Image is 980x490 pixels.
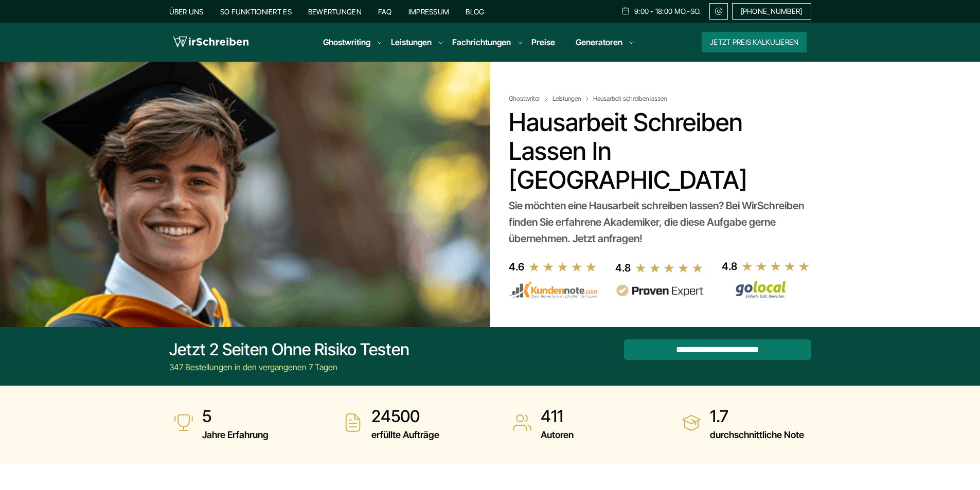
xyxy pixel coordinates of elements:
span: 9:00 - 18:00 Mo.-So. [634,7,701,15]
strong: 24500 [371,406,439,427]
span: Jahre Erfahrung [202,427,269,443]
div: Jetzt 2 Seiten ohne Risiko testen [169,339,409,360]
strong: 411 [541,406,574,427]
img: durchschnittliche Note [681,412,702,433]
a: Generatoren [576,36,622,48]
a: [PHONE_NUMBER] [732,3,811,20]
a: Ghostwriting [323,36,370,48]
a: Über uns [169,7,204,16]
h1: Hausarbeit schreiben lassen in [GEOGRAPHIC_DATA] [509,108,807,194]
a: Preise [531,37,555,47]
div: 4.8 [615,260,631,276]
img: kundennote [509,281,597,299]
img: Schedule [621,7,630,15]
img: provenexpert reviews [615,284,704,297]
a: Blog [466,7,484,16]
img: Wirschreiben Bewertungen [722,280,810,299]
img: Jahre Erfahrung [173,412,194,433]
a: Leistungen [391,36,432,48]
img: logo wirschreiben [173,34,248,50]
div: 4.6 [509,259,524,275]
a: So funktioniert es [220,7,292,16]
a: Impressum [408,7,450,16]
img: Autoren [512,412,532,433]
div: 347 Bestellungen in den vergangenen 7 Tagen [169,361,409,373]
span: erfüllte Aufträge [371,427,439,443]
div: 4.8 [722,258,737,275]
img: stars [741,261,810,272]
span: Hausarbeit schreiben lassen [593,95,667,103]
span: durchschnittliche Note [710,427,804,443]
strong: 5 [202,406,269,427]
a: Leistungen [553,95,591,103]
a: Ghostwriter [509,95,550,103]
img: Email [714,7,723,15]
button: Jetzt Preis kalkulieren [702,32,807,52]
a: Bewertungen [308,7,362,16]
a: FAQ [378,7,392,16]
a: Fachrichtungen [452,36,511,48]
span: [PHONE_NUMBER] [741,7,803,15]
strong: 1.7 [710,406,804,427]
img: stars [635,262,704,274]
span: Autoren [541,427,574,443]
img: erfüllte Aufträge [343,412,363,433]
div: Sie möchten eine Hausarbeit schreiben lassen? Bei WirSchreiben finden Sie erfahrene Akademiker, d... [509,197,807,247]
img: stars [528,261,597,273]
